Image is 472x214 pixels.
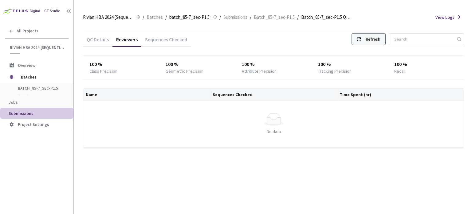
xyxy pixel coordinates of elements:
[223,14,247,21] span: Submissions
[88,128,459,135] div: No data
[435,14,454,20] span: View Logs
[301,14,351,21] span: Batch_85-7_sec-P1.5 QC - [DATE]
[297,14,299,21] li: /
[165,14,167,21] li: /
[337,89,464,101] th: Time Spent (hr)
[44,8,61,14] div: GT Studio
[89,61,153,68] div: 100 %
[391,34,456,45] input: Search
[10,45,65,50] span: Rivian HBA 2024 [Sequential]
[318,68,352,74] div: Tracking Precision
[89,68,117,74] div: Class Precision
[21,71,63,83] span: Batches
[394,68,405,74] div: Recall
[166,68,203,74] div: Geometric Precision
[141,36,191,47] div: Sequences Checked
[254,14,295,21] span: Batch_85-7_sec-P1.5
[18,86,63,91] span: batch_85-7_sec-P1.5
[83,14,133,21] span: Rivian HBA 2024 [Sequential]
[147,14,163,21] span: Batches
[83,89,210,101] th: Name
[222,14,249,20] a: Submissions
[143,14,144,21] li: /
[210,89,337,101] th: Sequences Checked
[83,36,112,47] div: QC Details
[318,61,382,68] div: 100 %
[242,68,277,74] div: Attribute Precision
[250,14,251,21] li: /
[17,28,38,34] span: All Projects
[18,122,49,127] span: Project Settings
[112,36,141,47] div: Reviewers
[18,63,35,68] span: Overview
[366,34,380,45] div: Refresh
[145,14,164,20] a: Batches
[166,61,229,68] div: 100 %
[253,14,296,20] a: Batch_85-7_sec-P1.5
[9,111,33,116] span: Submissions
[219,14,221,21] li: /
[394,61,458,68] div: 100 %
[242,61,305,68] div: 100 %
[169,14,210,21] span: batch_85-7_sec-P1.5
[9,99,18,105] span: Jobs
